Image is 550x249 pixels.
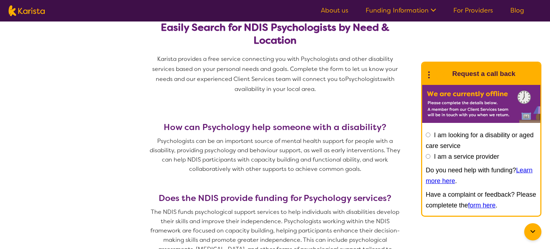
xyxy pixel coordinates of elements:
[155,21,395,47] h2: Easily Search for NDIS Psychologists by Need & Location
[434,67,448,81] img: Karista
[434,153,499,160] label: I am a service provider
[366,6,436,15] a: Funding Information
[452,68,515,79] h1: Request a call back
[426,189,537,211] p: Have a complaint or feedback? Please completete the .
[345,75,382,83] span: Psychologists
[453,6,493,15] a: For Providers
[146,122,404,132] h3: How can Psychology help someone with a disability?
[146,137,404,174] p: Psychologists can be an important source of mental health support for people with a disability, p...
[152,55,399,83] span: Karista provides a free service connecting you with Psychologists and other disability services b...
[321,6,348,15] a: About us
[9,5,45,16] img: Karista logo
[426,131,534,149] label: I am looking for a disability or aged care service
[510,6,524,15] a: Blog
[422,85,540,123] img: Karista offline chat form to request call back
[146,193,404,203] h3: Does the NDIS provide funding for Psychology services?
[426,165,537,186] p: Do you need help with funding? .
[468,202,496,209] a: form here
